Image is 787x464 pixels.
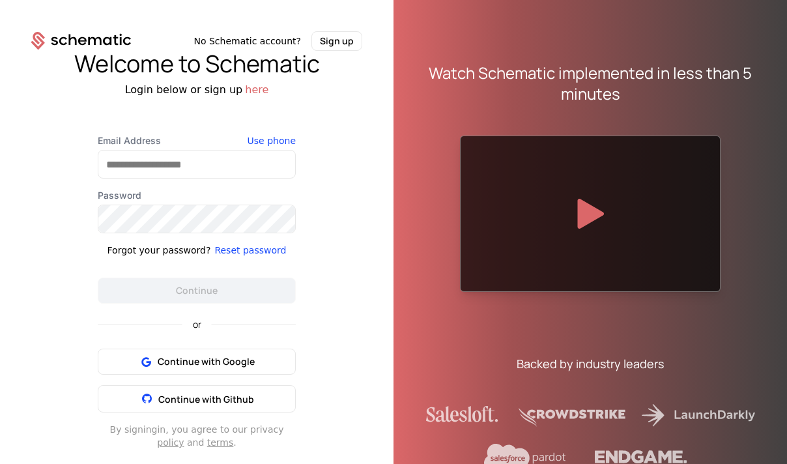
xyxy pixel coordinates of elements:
[158,355,255,368] span: Continue with Google
[311,31,362,51] button: Sign up
[425,63,756,104] div: Watch Schematic implemented in less than 5 minutes
[98,134,296,147] label: Email Address
[98,385,296,413] button: Continue with Github
[193,35,301,48] span: No Schematic account?
[98,278,296,304] button: Continue
[98,349,296,375] button: Continue with Google
[214,244,286,257] button: Reset password
[158,393,254,405] span: Continue with Github
[207,437,234,448] a: terms
[248,134,296,147] button: Use phone
[517,355,664,373] div: Backed by industry leaders
[245,82,268,98] button: here
[98,423,296,449] div: By signing in , you agree to our privacy and .
[157,437,184,448] a: policy
[107,244,211,257] div: Forgot your password?
[98,189,296,202] label: Password
[182,320,212,329] span: or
